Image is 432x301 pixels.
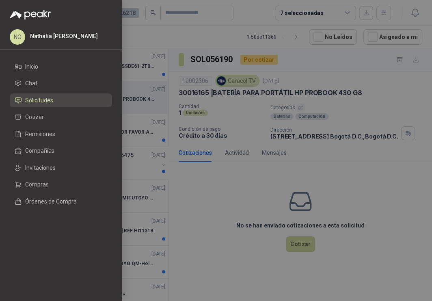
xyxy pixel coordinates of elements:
a: Solicitudes [10,93,112,107]
a: Cotizar [10,110,112,124]
a: Órdenes de Compra [10,195,112,208]
span: Compras [25,181,49,188]
span: Invitaciones [25,165,56,171]
span: Inicio [25,63,38,70]
a: Compañías [10,144,112,158]
img: Logo peakr [10,10,51,19]
span: Chat [25,80,37,87]
div: NO [10,29,25,45]
span: Compañías [25,147,54,154]
p: Nathalia [PERSON_NAME] [30,33,98,39]
a: Remisiones [10,127,112,141]
span: Cotizar [25,114,44,120]
a: Invitaciones [10,161,112,175]
span: Solicitudes [25,97,53,104]
a: Compras [10,178,112,192]
span: Órdenes de Compra [25,198,77,205]
a: Chat [10,77,112,91]
span: Remisiones [25,131,55,137]
a: Inicio [10,60,112,74]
